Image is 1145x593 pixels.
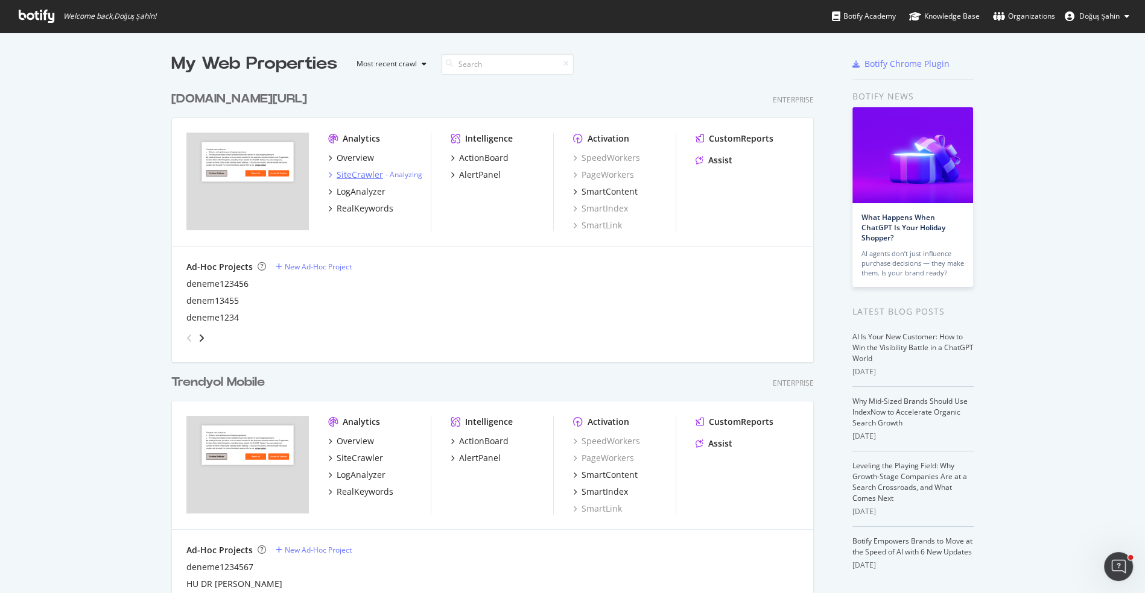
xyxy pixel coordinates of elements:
div: New Ad-Hoc Project [285,545,352,555]
div: Organizations [993,10,1055,22]
a: HU DR [PERSON_NAME] [186,578,282,590]
div: Enterprise [773,95,814,105]
div: New Ad-Hoc Project [285,262,352,272]
div: angle-left [182,328,197,348]
div: Intelligence [465,416,513,428]
div: SmartContent [582,186,638,198]
div: Overview [337,435,374,447]
div: Ad-Hoc Projects [186,261,253,273]
a: New Ad-Hoc Project [276,262,352,272]
a: CustomReports [696,133,773,145]
a: deneme1234 [186,312,239,324]
a: Botify Chrome Plugin [852,58,950,70]
div: Ad-Hoc Projects [186,544,253,556]
div: My Web Properties [171,52,337,76]
div: Botify Chrome Plugin [864,58,950,70]
div: Botify news [852,90,974,103]
a: SmartIndex [573,486,628,498]
img: trendyol.com/en [186,133,309,230]
a: SmartLink [573,219,622,231]
div: CustomReports [709,416,773,428]
div: [DATE] [852,431,974,442]
a: AI Is Your New Customer: How to Win the Visibility Battle in a ChatGPT World [852,331,974,363]
img: trendyol.com [186,416,309,513]
a: ActionBoard [451,152,509,164]
div: Overview [337,152,374,164]
div: SmartContent [582,469,638,481]
a: Why Mid-Sized Brands Should Use IndexNow to Accelerate Organic Search Growth [852,396,968,428]
div: Botify Academy [832,10,896,22]
div: LogAnalyzer [337,186,385,198]
a: SpeedWorkers [573,152,640,164]
a: RealKeywords [328,486,393,498]
div: ActionBoard [459,152,509,164]
a: SpeedWorkers [573,435,640,447]
button: Most recent crawl [347,54,431,74]
div: [DATE] [852,366,974,377]
span: Doğuş Şahin [1079,11,1120,21]
div: AI agents don’t just influence purchase decisions — they make them. Is your brand ready? [861,249,964,278]
a: deneme123456 [186,278,249,290]
div: Enterprise [773,378,814,388]
div: - [385,169,422,180]
div: Analytics [343,133,380,145]
div: Analytics [343,416,380,428]
button: Doğuş Şahin [1055,7,1139,26]
input: Search [441,54,574,75]
div: SmartIndex [582,486,628,498]
div: Activation [588,416,629,428]
a: LogAnalyzer [328,186,385,198]
div: [DATE] [852,506,974,517]
a: AlertPanel [451,452,501,464]
div: RealKeywords [337,202,393,215]
a: Overview [328,152,374,164]
div: angle-right [197,332,206,344]
a: SmartContent [573,469,638,481]
a: RealKeywords [328,202,393,215]
a: Assist [696,438,732,450]
a: AlertPanel [451,169,501,181]
div: SiteCrawler [337,169,383,181]
div: ActionBoard [459,435,509,447]
a: Trendyol Mobile [171,374,270,391]
span: Welcome back, Doğuş Şahin ! [63,11,156,21]
a: New Ad-Hoc Project [276,545,352,555]
a: SmartLink [573,503,622,515]
div: Latest Blog Posts [852,305,974,318]
a: SmartIndex [573,202,628,215]
iframe: Intercom live chat [1104,552,1133,581]
a: [DOMAIN_NAME][URL] [171,90,312,108]
a: Leveling the Playing Field: Why Growth-Stage Companies Are at a Search Crossroads, and What Comes... [852,460,967,503]
a: What Happens When ChatGPT Is Your Holiday Shopper? [861,212,945,243]
div: deneme1234567 [186,561,253,573]
div: [DOMAIN_NAME][URL] [171,90,307,108]
div: Knowledge Base [909,10,980,22]
a: PageWorkers [573,452,634,464]
a: Analyzing [390,169,422,180]
a: LogAnalyzer [328,469,385,481]
img: What Happens When ChatGPT Is Your Holiday Shopper? [852,107,973,203]
div: Assist [708,438,732,450]
a: PageWorkers [573,169,634,181]
a: SmartContent [573,186,638,198]
div: AlertPanel [459,169,501,181]
a: SiteCrawler- Analyzing [328,169,422,181]
a: Overview [328,435,374,447]
div: Intelligence [465,133,513,145]
a: denem13455 [186,295,239,307]
a: Assist [696,154,732,166]
div: CustomReports [709,133,773,145]
div: Trendyol Mobile [171,374,265,391]
a: Botify Empowers Brands to Move at the Speed of AI with 6 New Updates [852,536,972,557]
div: Assist [708,154,732,166]
div: Activation [588,133,629,145]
